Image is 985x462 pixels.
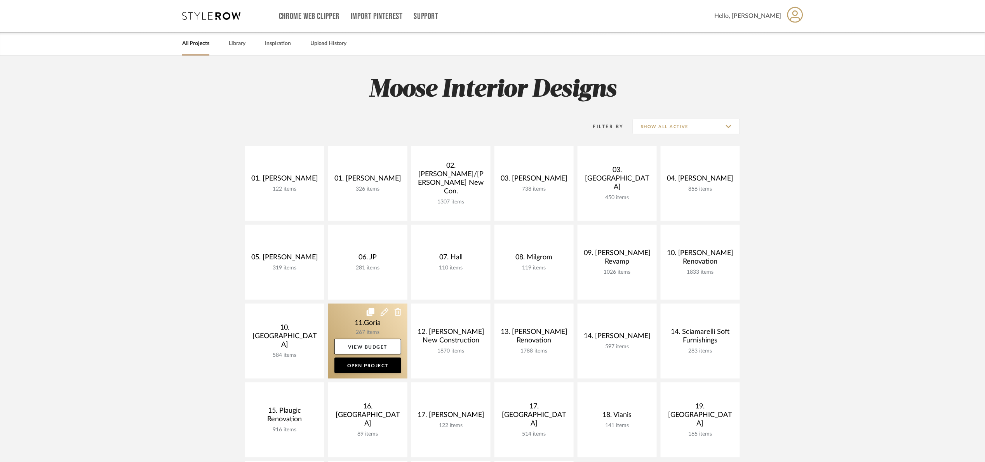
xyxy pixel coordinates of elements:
[414,13,439,20] a: Support
[667,269,734,276] div: 1833 items
[182,38,209,49] a: All Projects
[667,348,734,354] div: 283 items
[501,265,567,271] div: 119 items
[251,186,318,193] div: 122 items
[334,186,401,193] div: 326 items
[418,328,484,348] div: 12. [PERSON_NAME] New Construction
[334,265,401,271] div: 281 items
[418,411,484,422] div: 17. [PERSON_NAME]
[251,174,318,186] div: 01. [PERSON_NAME]
[265,38,291,49] a: Inspiration
[584,166,651,195] div: 03. [GEOGRAPHIC_DATA]
[501,186,567,193] div: 738 items
[667,402,734,431] div: 19. [GEOGRAPHIC_DATA]
[501,402,567,431] div: 17. [GEOGRAPHIC_DATA]
[229,38,245,49] a: Library
[251,352,318,359] div: 584 items
[501,253,567,265] div: 08. Milgrom
[310,38,346,49] a: Upload History
[418,348,484,354] div: 1870 items
[583,123,624,130] div: Filter By
[501,348,567,354] div: 1788 items
[334,431,401,438] div: 89 items
[584,411,651,422] div: 18. Vianis
[667,431,734,438] div: 165 items
[418,199,484,205] div: 1307 items
[251,427,318,433] div: 916 items
[351,13,403,20] a: Import Pinterest
[584,332,651,344] div: 14. [PERSON_NAME]
[334,174,401,186] div: 01. [PERSON_NAME]
[251,406,318,427] div: 15. Plaugic Renovation
[418,265,484,271] div: 110 items
[418,253,484,265] div: 07. Hall
[667,186,734,193] div: 856 items
[279,13,339,20] a: Chrome Web Clipper
[501,174,567,186] div: 03. [PERSON_NAME]
[334,358,401,373] a: Open Project
[715,11,781,21] span: Hello, [PERSON_NAME]
[584,195,651,201] div: 450 items
[584,422,651,429] div: 141 items
[584,249,651,269] div: 09. [PERSON_NAME] Revamp
[418,162,484,199] div: 02. [PERSON_NAME]/[PERSON_NAME] New Con.
[667,328,734,348] div: 14. Sciamarelli Soft Furnishings
[584,269,651,276] div: 1026 items
[501,328,567,348] div: 13. [PERSON_NAME] Renovation
[251,265,318,271] div: 319 items
[334,253,401,265] div: 06. JP
[501,431,567,438] div: 514 items
[334,339,401,354] a: View Budget
[251,253,318,265] div: 05. [PERSON_NAME]
[667,249,734,269] div: 10. [PERSON_NAME] Renovation
[418,422,484,429] div: 122 items
[251,323,318,352] div: 10. [GEOGRAPHIC_DATA]
[667,174,734,186] div: 04. [PERSON_NAME]
[584,344,651,350] div: 597 items
[334,402,401,431] div: 16. [GEOGRAPHIC_DATA]
[213,75,772,104] h2: Moose Interior Designs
